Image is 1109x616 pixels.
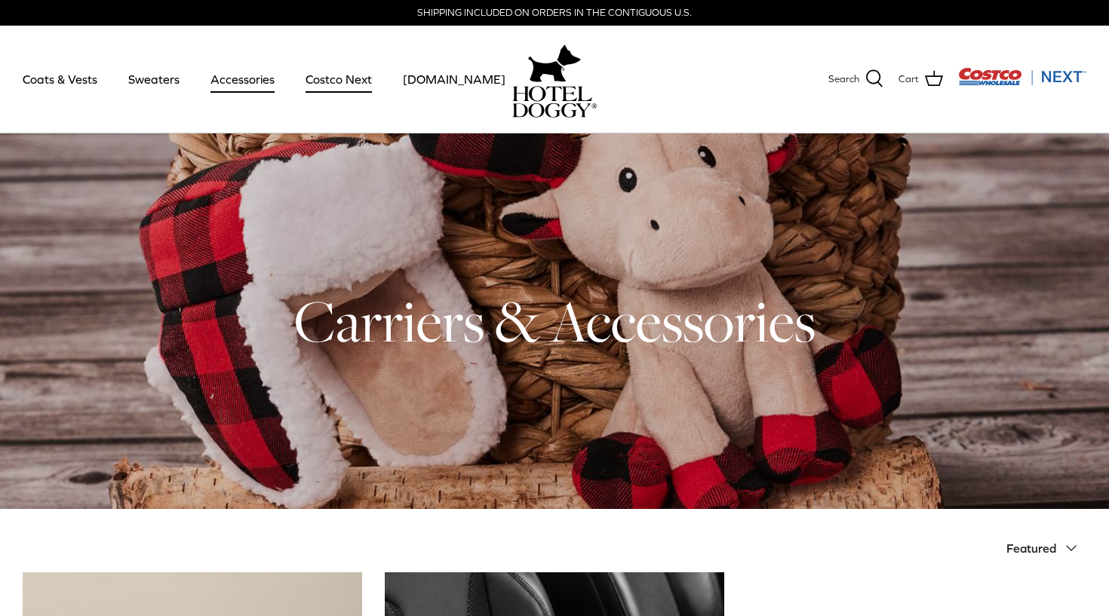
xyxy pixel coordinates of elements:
[389,54,519,105] a: [DOMAIN_NAME]
[828,72,859,87] span: Search
[958,67,1086,86] img: Costco Next
[1006,541,1056,555] span: Featured
[115,54,193,105] a: Sweaters
[958,77,1086,88] a: Visit Costco Next
[828,69,883,89] a: Search
[9,54,111,105] a: Coats & Vests
[512,41,597,118] a: hoteldoggy.com hoteldoggycom
[528,41,581,86] img: hoteldoggy.com
[292,54,386,105] a: Costco Next
[1006,532,1086,565] button: Featured
[197,54,288,105] a: Accessories
[512,86,597,118] img: hoteldoggycom
[899,72,919,87] span: Cart
[899,69,943,89] a: Cart
[23,284,1086,358] h1: Carriers & Accessories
